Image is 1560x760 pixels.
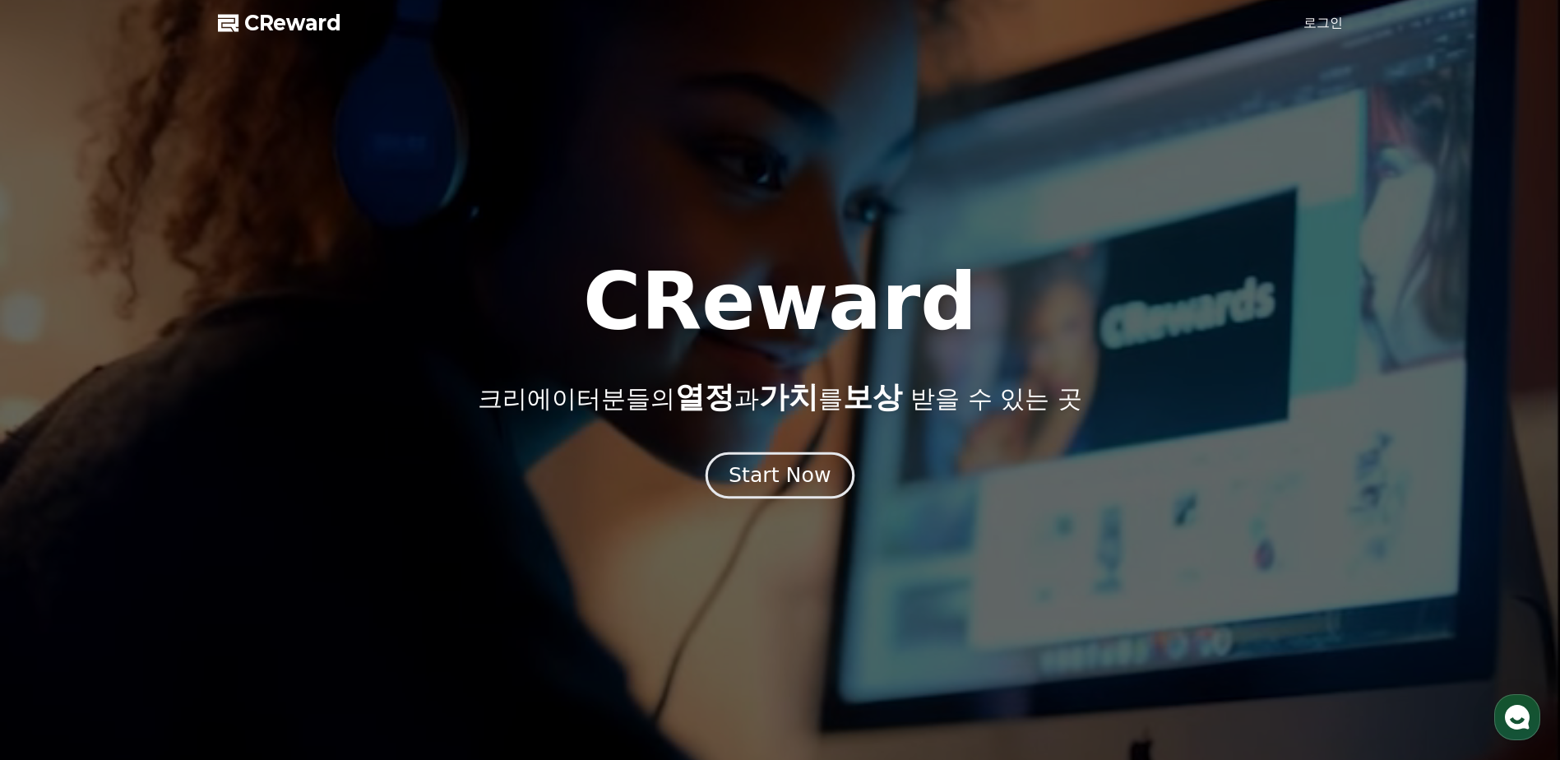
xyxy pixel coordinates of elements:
[675,380,734,414] span: 열정
[706,452,854,499] button: Start Now
[478,381,1081,414] p: 크리에이터분들의 과 를 받을 수 있는 곳
[218,10,341,36] a: CReward
[759,380,818,414] span: 가치
[729,461,831,489] div: Start Now
[52,546,62,559] span: 홈
[150,547,170,560] span: 대화
[1303,13,1343,33] a: 로그인
[254,546,274,559] span: 설정
[583,262,977,341] h1: CReward
[109,521,212,563] a: 대화
[244,10,341,36] span: CReward
[212,521,316,563] a: 설정
[709,470,851,485] a: Start Now
[5,521,109,563] a: 홈
[843,380,902,414] span: 보상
